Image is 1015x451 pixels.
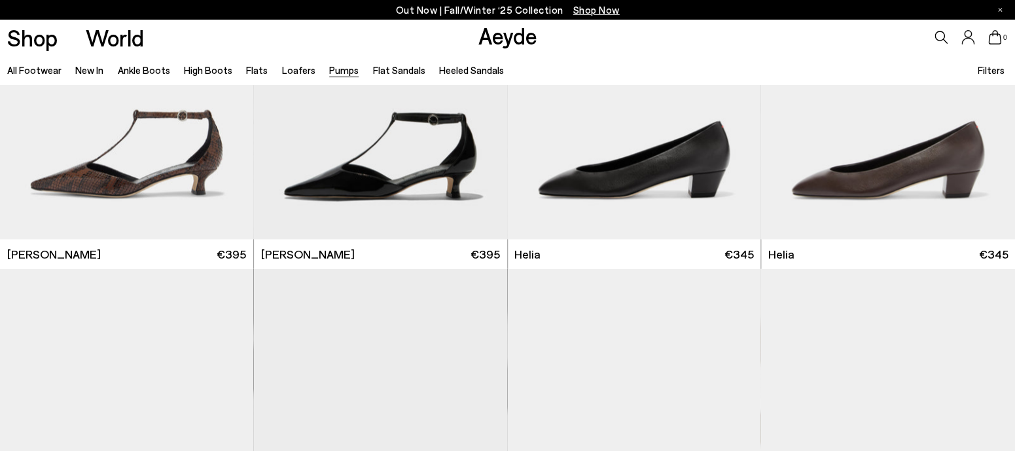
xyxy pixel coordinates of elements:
span: €395 [217,245,246,262]
a: Heeled Sandals [439,64,504,76]
span: 0 [1001,34,1008,41]
a: Loafers [282,64,315,76]
span: Filters [978,64,1005,76]
a: World [85,26,143,49]
p: Out Now | Fall/Winter ‘25 Collection [396,2,620,18]
a: Pumps [329,64,359,76]
a: New In [75,64,103,76]
a: Aeyde [478,22,537,49]
span: Helia [514,245,541,262]
span: [PERSON_NAME] [7,245,101,262]
a: Ankle Boots [117,64,169,76]
a: Helia €345 [508,239,761,268]
a: Flat Sandals [372,64,425,76]
a: 0 [988,30,1001,45]
span: Navigate to /collections/new-in [573,4,620,16]
a: Shop [7,26,58,49]
span: Helia [768,245,794,262]
a: Flats [246,64,268,76]
span: €345 [978,245,1008,262]
span: €345 [724,245,754,262]
span: [PERSON_NAME] [260,245,354,262]
a: All Footwear [7,64,62,76]
span: €395 [471,245,500,262]
a: Helia €345 [761,239,1015,268]
a: High Boots [184,64,232,76]
a: [PERSON_NAME] €395 [254,239,507,268]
